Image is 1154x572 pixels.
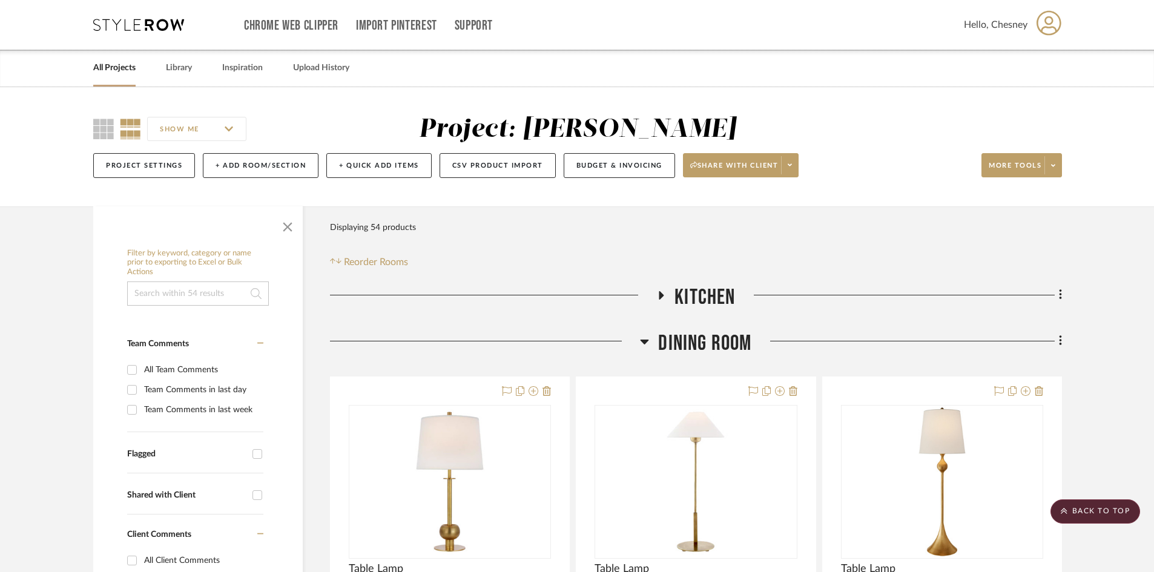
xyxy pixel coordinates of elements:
[964,18,1027,32] span: Hello, Chesney
[127,490,246,501] div: Shared with Client
[564,153,675,178] button: Budget & Invoicing
[93,153,195,178] button: Project Settings
[330,255,408,269] button: Reorder Rooms
[144,551,260,570] div: All Client Comments
[866,406,1018,557] img: Table Lamp
[326,153,432,178] button: + Quick Add Items
[127,340,189,348] span: Team Comments
[244,21,338,31] a: Chrome Web Clipper
[455,21,493,31] a: Support
[127,530,191,539] span: Client Comments
[690,161,779,179] span: Share with client
[144,360,260,380] div: All Team Comments
[127,281,269,306] input: Search within 54 results
[144,400,260,419] div: Team Comments in last week
[1050,499,1140,524] scroll-to-top-button: BACK TO TOP
[127,249,269,277] h6: Filter by keyword, category or name prior to exporting to Excel or Bulk Actions
[981,153,1062,177] button: More tools
[683,153,799,177] button: Share with client
[595,406,796,558] div: 0
[989,161,1041,179] span: More tools
[93,60,136,76] a: All Projects
[166,60,192,76] a: Library
[419,117,736,142] div: Project: [PERSON_NAME]
[374,406,526,557] img: Table Lamp
[440,153,556,178] button: CSV Product Import
[674,284,735,311] span: Kitchen
[144,380,260,399] div: Team Comments in last day
[275,212,300,237] button: Close
[344,255,408,269] span: Reorder Rooms
[658,330,751,357] span: Dining Room
[330,215,416,240] div: Displaying 54 products
[293,60,349,76] a: Upload History
[127,449,246,459] div: Flagged
[222,60,263,76] a: Inspiration
[356,21,437,31] a: Import Pinterest
[203,153,318,178] button: + Add Room/Section
[620,406,771,557] img: Table Lamp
